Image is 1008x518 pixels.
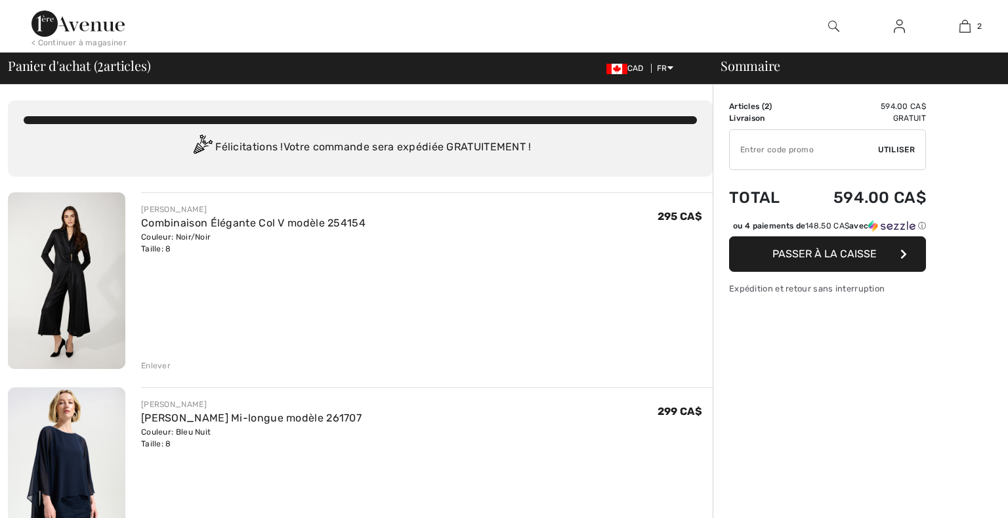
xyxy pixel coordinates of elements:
span: 295 CA$ [658,210,702,223]
span: CAD [606,64,649,73]
span: 148.50 CA$ [805,221,849,230]
span: 299 CA$ [658,405,702,418]
a: 2 [933,18,997,34]
img: Combinaison Élégante Col V modèle 254154 [8,192,125,369]
div: ou 4 paiements de148.50 CA$avecSezzle Cliquez pour en savoir plus sur Sezzle [729,220,926,236]
div: < Continuer à magasiner [31,37,127,49]
div: [PERSON_NAME] [141,204,366,215]
div: Félicitations ! Votre commande sera expédiée GRATUITEMENT ! [24,135,697,161]
img: Mes infos [894,18,905,34]
input: Code promo [730,130,878,169]
img: recherche [828,18,839,34]
div: Couleur: Noir/Noir Taille: 8 [141,231,366,255]
div: [PERSON_NAME] [141,399,362,410]
td: Livraison [729,112,799,124]
img: Canadian Dollar [606,64,627,74]
td: 594.00 CA$ [799,175,926,220]
img: Congratulation2.svg [189,135,215,161]
img: Sezzle [868,220,915,232]
button: Passer à la caisse [729,236,926,272]
span: Utiliser [878,144,915,156]
span: Panier d'achat ( articles) [8,59,150,72]
div: Couleur: Bleu Nuit Taille: 8 [141,426,362,450]
a: Combinaison Élégante Col V modèle 254154 [141,217,366,229]
span: FR [657,64,673,73]
td: Gratuit [799,112,926,124]
td: Total [729,175,799,220]
div: ou 4 paiements de avec [733,220,926,232]
img: Mon panier [959,18,971,34]
td: 594.00 CA$ [799,100,926,112]
span: Passer à la caisse [772,248,877,260]
td: Articles ( ) [729,100,799,112]
div: Sommaire [705,59,1000,72]
span: 2 [765,102,769,111]
div: Enlever [141,360,171,372]
span: 2 [97,56,104,73]
span: 2 [977,20,982,32]
a: [PERSON_NAME] Mi-longue modèle 261707 [141,412,362,424]
img: 1ère Avenue [31,11,125,37]
div: Expédition et retour sans interruption [729,282,926,295]
a: Se connecter [883,18,915,35]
